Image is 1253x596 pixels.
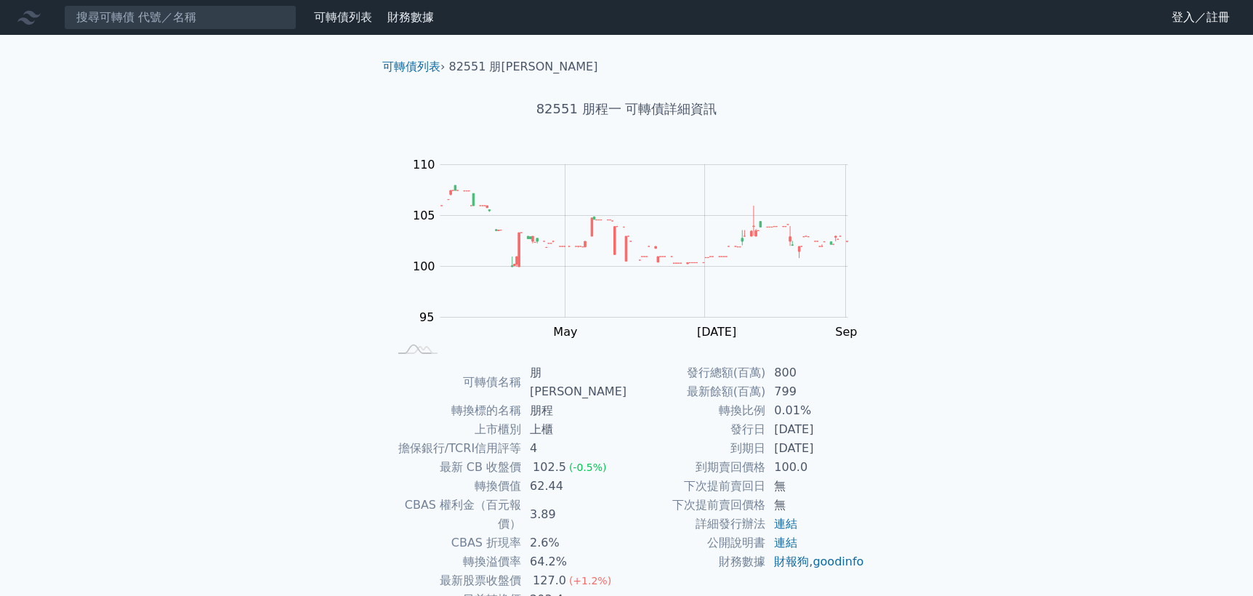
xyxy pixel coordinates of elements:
[521,552,626,571] td: 64.2%
[626,401,765,420] td: 轉換比例
[626,515,765,533] td: 詳細發行辦法
[314,10,372,24] a: 可轉債列表
[554,325,578,339] tspan: May
[813,555,863,568] a: goodinfo
[388,439,521,458] td: 擔保銀行/TCRI信用評等
[64,5,297,30] input: 搜尋可轉債 代號／名稱
[569,462,607,473] span: (-0.5%)
[388,496,521,533] td: CBAS 權利金（百元報價）
[371,99,882,119] h1: 82551 朋程一 可轉債詳細資訊
[388,552,521,571] td: 轉換溢價率
[774,536,797,549] a: 連結
[569,575,611,587] span: (+1.2%)
[388,401,521,420] td: 轉換標的名稱
[521,439,626,458] td: 4
[626,363,765,382] td: 發行總額(百萬)
[382,60,440,73] a: 可轉債列表
[626,552,765,571] td: 財務數據
[836,325,858,339] tspan: Sep
[419,310,434,324] tspan: 95
[388,571,521,590] td: 最新股票收盤價
[626,382,765,401] td: 最新餘額(百萬)
[765,401,865,420] td: 0.01%
[1160,6,1241,29] a: 登入／註冊
[521,477,626,496] td: 62.44
[388,477,521,496] td: 轉換價值
[765,363,865,382] td: 800
[765,439,865,458] td: [DATE]
[697,325,736,339] tspan: [DATE]
[626,533,765,552] td: 公開說明書
[387,10,434,24] a: 財務數據
[765,420,865,439] td: [DATE]
[626,496,765,515] td: 下次提前賣回價格
[521,496,626,533] td: 3.89
[774,555,809,568] a: 財報狗
[388,420,521,439] td: 上市櫃別
[405,158,870,339] g: Chart
[388,533,521,552] td: CBAS 折現率
[530,571,569,590] div: 127.0
[765,477,865,496] td: 無
[626,420,765,439] td: 發行日
[521,401,626,420] td: 朋程
[626,439,765,458] td: 到期日
[765,496,865,515] td: 無
[413,158,435,172] tspan: 110
[449,58,598,76] li: 82551 朋[PERSON_NAME]
[388,363,521,401] td: 可轉債名稱
[521,533,626,552] td: 2.6%
[521,363,626,401] td: 朋[PERSON_NAME]
[382,58,445,76] li: ›
[388,458,521,477] td: 最新 CB 收盤價
[765,382,865,401] td: 799
[765,552,865,571] td: ,
[765,458,865,477] td: 100.0
[626,477,765,496] td: 下次提前賣回日
[774,517,797,531] a: 連結
[530,458,569,477] div: 102.5
[626,458,765,477] td: 到期賣回價格
[521,420,626,439] td: 上櫃
[413,209,435,222] tspan: 105
[413,259,435,273] tspan: 100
